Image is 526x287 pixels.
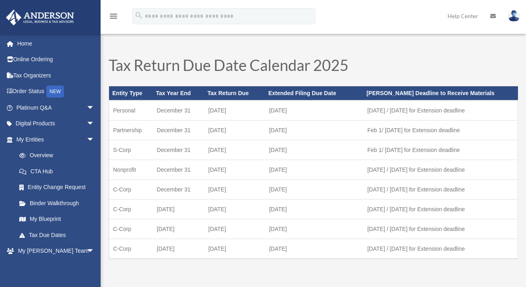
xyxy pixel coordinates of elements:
span: arrow_drop_down [87,116,103,132]
td: [DATE] [265,219,363,239]
h1: Tax Return Due Date Calendar 2025 [109,57,518,77]
th: [PERSON_NAME] Deadline to Receive Materials [363,86,518,100]
a: Home [6,35,107,52]
td: Personal [109,100,153,121]
td: [DATE] [153,239,204,259]
img: User Pic [508,10,520,22]
td: [DATE] [265,120,363,140]
td: [DATE] [204,179,265,199]
td: [DATE] [153,219,204,239]
td: [DATE] [265,160,363,179]
a: My Blueprint [11,211,107,227]
a: My [PERSON_NAME] Teamarrow_drop_down [6,243,107,259]
td: S-Corp [109,140,153,160]
span: arrow_drop_down [87,259,103,275]
td: [DATE] / [DATE] for Extension deadline [363,100,518,121]
span: arrow_drop_down [87,100,103,116]
td: [DATE] [153,199,204,219]
th: Tax Year End [153,86,204,100]
td: [DATE] / [DATE] for Extension deadline [363,160,518,179]
img: Anderson Advisors Platinum Portal [4,10,76,25]
a: Tax Organizers [6,67,107,83]
span: arrow_drop_down [87,243,103,260]
i: search [134,11,143,20]
td: [DATE] [265,179,363,199]
td: [DATE] [204,140,265,160]
span: arrow_drop_down [87,131,103,148]
td: [DATE] [204,120,265,140]
td: [DATE] [204,160,265,179]
th: Entity Type [109,86,153,100]
a: Tax Due Dates [11,227,103,243]
td: December 31 [153,140,204,160]
a: Platinum Q&Aarrow_drop_down [6,100,107,116]
th: Extended Filing Due Date [265,86,363,100]
a: menu [109,14,118,21]
td: [DATE] [204,199,265,219]
td: [DATE] [204,219,265,239]
td: Feb 1/ [DATE] for Extension deadline [363,120,518,140]
td: [DATE] [204,239,265,259]
td: C-Corp [109,239,153,259]
td: [DATE] / [DATE] for Extension deadline [363,219,518,239]
td: December 31 [153,179,204,199]
a: Order StatusNEW [6,83,107,100]
td: December 31 [153,120,204,140]
a: Online Ordering [6,52,107,68]
a: Digital Productsarrow_drop_down [6,116,107,132]
a: Entity Change Request [11,179,107,195]
td: [DATE] / [DATE] for Extension deadline [363,199,518,219]
th: Tax Return Due [204,86,265,100]
td: December 31 [153,100,204,121]
div: NEW [46,85,64,98]
td: December 31 [153,160,204,179]
td: [DATE] [265,100,363,121]
td: [DATE] [265,199,363,219]
td: Nonprofit [109,160,153,179]
td: [DATE] [265,140,363,160]
td: C-Corp [109,219,153,239]
td: C-Corp [109,199,153,219]
td: [DATE] / [DATE] for Extension deadline [363,239,518,259]
td: Partnership [109,120,153,140]
a: Overview [11,148,107,164]
td: [DATE] / [DATE] for Extension deadline [363,179,518,199]
td: C-Corp [109,179,153,199]
a: CTA Hub [11,163,107,179]
a: My Documentsarrow_drop_down [6,259,107,275]
td: [DATE] [265,239,363,259]
td: Feb 1/ [DATE] for Extension deadline [363,140,518,160]
a: My Entitiesarrow_drop_down [6,131,107,148]
td: [DATE] [204,100,265,121]
i: menu [109,11,118,21]
a: Binder Walkthrough [11,195,107,211]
